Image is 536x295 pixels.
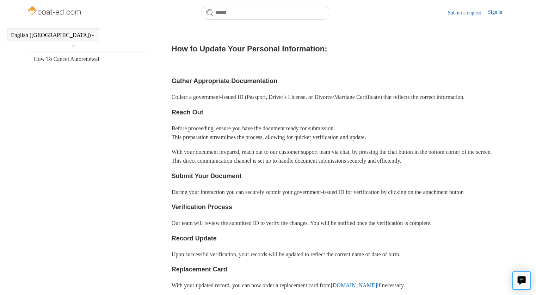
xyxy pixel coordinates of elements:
a: Sign in [488,8,509,17]
p: Our team will review the submitted ID to verify the changes. You will be notified once the verifi... [172,219,509,228]
a: [DOMAIN_NAME] [331,282,377,288]
h3: Reach Out [172,107,509,118]
p: Before proceeding, ensure you have the document ready for submission. This preparation streamline... [172,124,509,142]
h3: Submit Your Document [172,171,509,181]
a: Submit a request [448,9,488,17]
p: With your document prepared, reach out to our customer support team via chat, by pressing the cha... [172,147,509,165]
p: Upon successful verification, your records will be updated to reflect the correct name or date of... [172,250,509,259]
img: Boat-Ed Help Center home page [27,4,83,18]
input: Search [201,6,330,20]
h3: Verification Process [172,202,509,212]
p: During your interaction you can securely submit your government-issued ID for verification by cli... [172,188,509,197]
button: Live chat [512,271,531,290]
p: With your updated record, you can now order a replacement card from if necessary. [172,281,509,290]
h2: How to Update Your Personal Information: [172,43,509,55]
h3: Record Update [172,233,509,244]
a: How To Cancel Autorenewal [27,51,147,67]
button: English ([GEOGRAPHIC_DATA]) [11,32,95,38]
h3: Replacement Card [172,264,509,275]
p: Collect a government-issued ID (Passport, Driver's License, or Divorce/Marriage Certificate) that... [172,93,509,102]
h3: Gather Appropriate Documentation [172,76,509,86]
